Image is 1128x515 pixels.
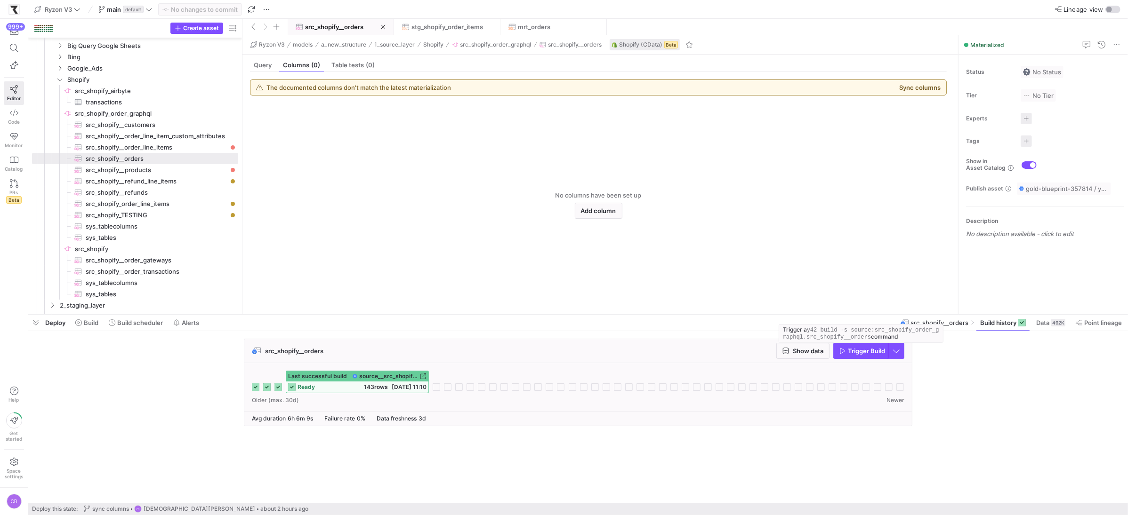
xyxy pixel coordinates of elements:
span: Publish asset [966,185,1003,192]
div: CB [7,494,22,509]
a: src_shopify__order_transactions​​​​​​​​​ [32,266,238,277]
span: 3_intermediate_layer [60,311,237,322]
button: 999+ [4,23,24,40]
div: Press SPACE to select this row. [32,187,238,198]
a: src_shopify__refunds​​​​​​​​​ [32,187,238,198]
span: Build [84,319,98,326]
a: transactions​​​​​​​​​ [32,96,238,108]
div: Press SPACE to select this row. [32,254,238,266]
div: Press SPACE to select this row. [32,300,238,311]
button: Show data [776,343,830,359]
div: Press SPACE to select this row. [32,153,238,164]
span: Point lineage [1084,319,1122,326]
a: Spacesettings [4,453,24,483]
span: Avg duration [252,415,286,422]
a: PRsBeta [4,175,24,207]
div: Press SPACE to select this row. [32,209,238,221]
span: PRs [10,190,18,195]
span: Google_Ads [67,63,237,74]
span: Shopify [423,41,443,48]
div: Press SPACE to select this row. [32,63,238,74]
span: 1_source_layer [375,41,415,48]
div: Press SPACE to select this row. [32,221,238,232]
span: src_shopify__order_line_item_custom_attributes​​​​​​​​​ [86,131,227,142]
div: Press SPACE to select this row. [32,85,238,96]
span: 0% [357,415,365,422]
span: src_shopify__orders [305,23,363,31]
span: mrt_orders [518,23,550,31]
button: mrt_orders [500,19,606,35]
span: Help [8,397,20,403]
button: Build history [976,315,1030,331]
div: Press SPACE to select this row. [32,108,238,119]
span: src_shopify_order_graphql [460,41,532,48]
span: Catalog [5,166,23,172]
button: Data492K [1032,315,1070,331]
button: Build scheduler [105,315,167,331]
span: Newer [886,397,904,404]
div: Press SPACE to select this row. [32,198,238,209]
a: src_shopify__orders​​​​​​​​​ [32,153,238,164]
div: Press SPACE to select this row. [32,277,238,288]
span: Query [254,62,272,68]
span: Deploy this state: [32,506,78,512]
a: sys_tablecolumns​​​​​​​​​ [32,221,238,232]
button: sync columnsCB[DEMOGRAPHIC_DATA][PERSON_NAME]about 2 hours ago [81,503,311,515]
span: ready [298,384,315,390]
span: Experts [966,115,1013,122]
span: Ryzon V3 [259,41,285,48]
a: src_shopify__refund_line_items​​​​​​​​​ [32,175,238,187]
span: stg_shopify_order_items [411,23,483,31]
button: Ryzon V3 [32,3,83,16]
button: Build [71,315,103,331]
button: 1_source_layer [372,39,418,50]
a: Catalog [4,152,24,175]
div: Press SPACE to select this row. [32,74,238,85]
div: Press SPACE to select this row. [32,311,238,322]
a: src_shopify__products​​​​​​​​​ [32,164,238,175]
button: No tierNo Tier [1021,89,1056,102]
a: https://storage.googleapis.com/y42-prod-data-exchange/images/sBsRsYb6BHzNxH9w4w8ylRuridc3cmH4JEFn... [4,1,24,17]
span: src_shopify_TESTING​​​​​​​​​ [86,210,227,221]
button: CB [4,491,24,511]
div: Press SPACE to select this row. [32,243,238,254]
span: src_shopify​​​​​​​​ [75,244,237,254]
img: https://storage.googleapis.com/y42-prod-data-exchange/images/sBsRsYb6BHzNxH9w4w8ylRuridc3cmH4JEFn... [9,5,19,14]
div: Press SPACE to select this row. [32,164,238,175]
button: Point lineage [1072,315,1126,331]
span: src_shopify__order_transactions​​​​​​​​​ [86,266,227,277]
div: CB [134,505,142,513]
div: Press SPACE to select this row. [32,40,238,51]
span: Tier [966,92,1013,99]
span: Data freshness [377,415,417,422]
button: src_shopify_order_graphql [450,39,534,50]
span: No Tier [1023,92,1054,99]
p: Description [966,218,1124,224]
span: Data [1036,319,1049,326]
span: src_shopify__refunds​​​​​​​​​ [86,187,227,198]
a: source__src_shopify_order_graphql__src_shopify__orders [353,373,427,380]
img: No status [1023,68,1031,76]
span: Columns [283,62,320,68]
div: Press SPACE to select this row. [32,266,238,277]
a: src_shopify__order_line_items​​​​​​​​​ [32,142,238,153]
code: y42 build -s source:src_shopify_order_graphql.src_shopify__orders [783,327,939,341]
span: sync columns [92,506,129,512]
span: (0) [311,62,320,68]
a: src_shopify_airbyte​​​​​​​​ [32,85,238,96]
a: src_shopify__order_line_item_custom_attributes​​​​​​​​​ [32,130,238,142]
span: Beta [664,41,678,48]
div: Trigger a command [783,326,939,341]
span: src_shopify__orders [548,41,602,48]
a: src_shopify_order_graphql​​​​​​​​ [32,108,238,119]
span: Materialized [970,41,1004,48]
a: src_shopify_TESTING​​​​​​​​​ [32,209,238,221]
span: Create asset [183,25,219,32]
span: Show in Asset Catalog [966,158,1006,171]
div: Press SPACE to select this row. [32,142,238,153]
p: No description available - click to edit [966,230,1124,238]
div: Press SPACE to select this row. [32,130,238,142]
span: models [293,41,313,48]
span: transactions​​​​​​​​​ [86,97,227,108]
span: main [107,6,121,13]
